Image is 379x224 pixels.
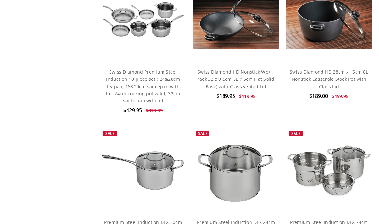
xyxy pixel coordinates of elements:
[100,1,186,40] img: Swiss Diamond Premium Steel Induction 10 piece set : 24&28cm fry pan, 16&20cm saucepan with lid, ...
[146,107,163,114] span: $879.95
[332,93,348,99] span: $499.95
[198,131,207,136] span: Sale
[239,93,256,99] span: $419.95
[286,127,372,213] img: Premium Steel DLX - 7.6 Qt. (9.5") Stainless Steel Pasta Pot with Strainer, Steamer Basket, & Lid...
[123,107,142,114] span: $429.95
[193,127,279,213] img: Premium Steel DLX - 7.5 Litre (9.5") Stainless Steel Stock Pot + Lid | Swiss Diamond
[291,131,301,136] span: Sale
[105,131,115,136] span: Sale
[309,92,328,99] span: $189.00
[198,69,275,89] a: Swiss Diamond HD Nonstick Wok + rack 32 x 9.5cm 5L (15cm Flat Solid Base) with Glass vented Lid
[216,92,235,99] span: $189.95
[106,69,180,104] a: Swiss Diamond Premium Steel Induction 10 piece set : 24&28cm fry pan, 16&20cm saucepan with lid, ...
[100,127,186,213] img: Premium Steel DLX - 3.4 Litre (8") Stainless Steel Saucepan + Lid | Swiss Diamond
[290,69,368,89] a: Swiss Diamond HD 28cm x 15cm 8L Nonstick Casserole Stock Pot with Glass Lid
